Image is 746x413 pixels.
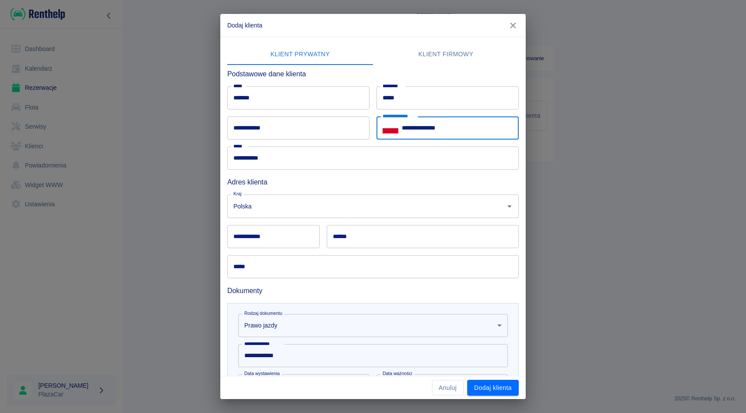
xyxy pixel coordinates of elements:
[467,380,519,396] button: Dodaj klienta
[233,191,242,197] label: Kraj
[376,374,486,397] input: DD-MM-YYYY
[227,44,373,65] button: Klient prywatny
[227,44,519,65] div: lab API tabs example
[383,122,398,135] button: Select country
[227,177,519,188] h6: Adres klienta
[244,310,282,317] label: Rodzaj dokumentu
[244,370,280,377] label: Data wystawienia
[373,44,519,65] button: Klient firmowy
[227,68,519,79] h6: Podstawowe dane klienta
[503,200,516,212] button: Otwórz
[227,285,519,296] h6: Dokumenty
[383,370,412,377] label: Data ważności
[238,314,508,337] div: Prawo jazdy
[432,380,464,396] button: Anuluj
[220,14,526,37] h2: Dodaj klienta
[238,374,348,397] input: DD-MM-YYYY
